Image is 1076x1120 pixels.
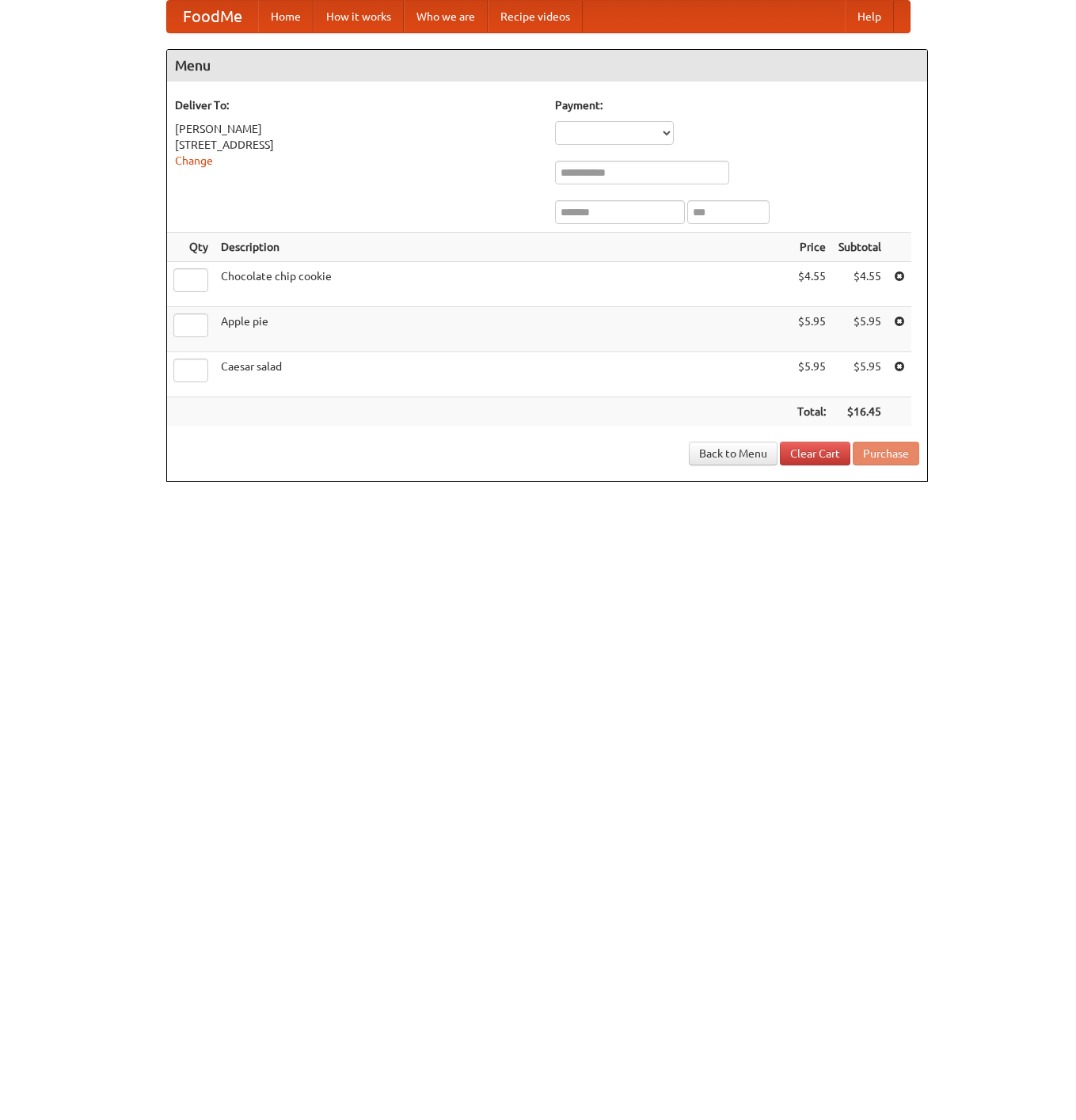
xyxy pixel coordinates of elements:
[791,352,832,397] td: $5.95
[175,121,539,137] div: [PERSON_NAME]
[780,442,850,465] a: Clear Cart
[215,233,791,262] th: Description
[832,352,888,397] td: $5.95
[832,233,888,262] th: Subtotal
[167,233,215,262] th: Qty
[832,307,888,352] td: $5.95
[488,1,583,32] a: Recipe videos
[791,262,832,307] td: $4.55
[832,262,888,307] td: $4.55
[791,233,832,262] th: Price
[167,50,927,82] h4: Menu
[404,1,488,32] a: Who we are
[791,397,832,427] th: Total:
[175,154,213,167] a: Change
[314,1,404,32] a: How it works
[215,352,791,397] td: Caesar salad
[853,442,919,465] button: Purchase
[791,307,832,352] td: $5.95
[832,397,888,427] th: $16.45
[215,262,791,307] td: Chocolate chip cookie
[167,1,258,32] a: FoodMe
[258,1,314,32] a: Home
[175,137,539,153] div: [STREET_ADDRESS]
[555,97,919,113] h5: Payment:
[689,442,778,465] a: Back to Menu
[215,307,791,352] td: Apple pie
[175,97,539,113] h5: Deliver To:
[845,1,894,32] a: Help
